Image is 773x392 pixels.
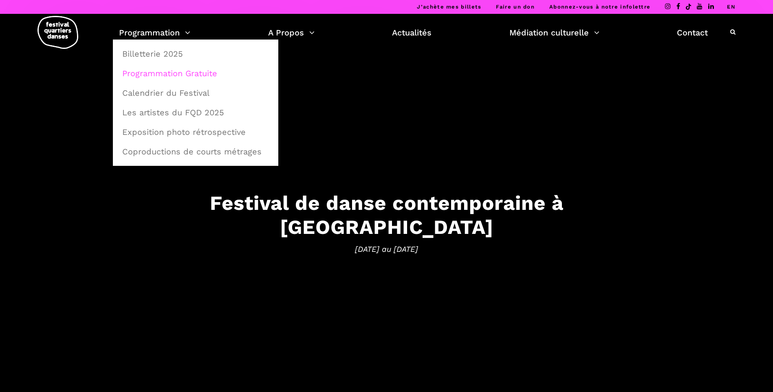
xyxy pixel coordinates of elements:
a: Contact [677,26,708,40]
a: Abonnez-vous à notre infolettre [549,4,650,10]
a: Médiation culturelle [509,26,599,40]
a: Programmation Gratuite [117,64,274,83]
a: Billetterie 2025 [117,44,274,63]
a: J’achète mes billets [417,4,481,10]
a: Programmation [119,26,190,40]
a: EN [727,4,736,10]
a: Calendrier du Festival [117,84,274,102]
a: Coproductions de courts métrages [117,142,274,161]
h3: Festival de danse contemporaine à [GEOGRAPHIC_DATA] [134,191,639,239]
img: logo-fqd-med [37,16,78,49]
span: [DATE] au [DATE] [134,243,639,255]
a: Actualités [392,26,432,40]
a: Exposition photo rétrospective [117,123,274,141]
a: Les artistes du FQD 2025 [117,103,274,122]
a: Faire un don [496,4,535,10]
a: A Propos [268,26,315,40]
